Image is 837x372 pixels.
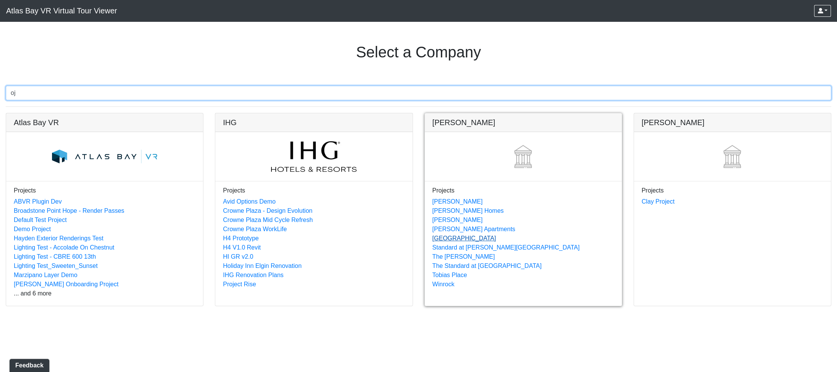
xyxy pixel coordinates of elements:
[14,226,51,232] a: Demo Project
[223,235,258,241] a: H4 Prototype
[14,235,104,241] a: Hayden Exterior Renderings Test
[14,253,96,260] a: Lighting Test - CBRE 600 13th
[223,263,301,269] a: Holiday Inn Elgin Renovation
[432,253,495,260] a: The [PERSON_NAME]
[223,217,313,223] a: Crowne Plaza Mid Cycle Refresh
[14,198,62,205] a: ABVR Plugin Dev
[432,263,542,269] a: The Standard at [GEOGRAPHIC_DATA]
[642,198,674,205] a: Clay Project
[223,226,287,232] a: Crowne Plaza WorkLife
[223,281,256,287] a: Project Rise
[432,217,483,223] a: [PERSON_NAME]
[223,272,283,278] a: IHG Renovation Plans
[432,244,580,251] a: Standard at [PERSON_NAME][GEOGRAPHIC_DATA]
[14,263,98,269] a: Lighting Test_Sweeten_Sunset
[356,43,481,61] h1: Select a Company
[14,281,119,287] a: [PERSON_NAME] Onboarding Project
[223,253,253,260] a: HI GR v2.0
[6,86,831,100] input: Search
[14,244,114,251] a: Lighting Test - Accolade On Chestnut
[432,207,504,214] a: [PERSON_NAME] Homes
[432,226,515,232] a: [PERSON_NAME] Apartments
[14,272,77,278] a: Marzipano Layer Demo
[223,207,312,214] a: Crowne Plaza - Design Evolution
[432,235,496,241] a: [GEOGRAPHIC_DATA]
[432,281,455,287] a: Winrock
[223,198,276,205] a: Avid Options Demo
[14,207,124,214] a: Broadstone Point Hope - Render Passes
[432,272,467,278] a: Tobias Place
[6,357,51,372] iframe: Ybug feedback widget
[14,217,67,223] a: Default Test Project
[432,198,483,205] a: [PERSON_NAME]
[223,244,261,251] a: H4 V1.0 Revit
[6,3,117,18] span: Atlas Bay VR Virtual Tour Viewer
